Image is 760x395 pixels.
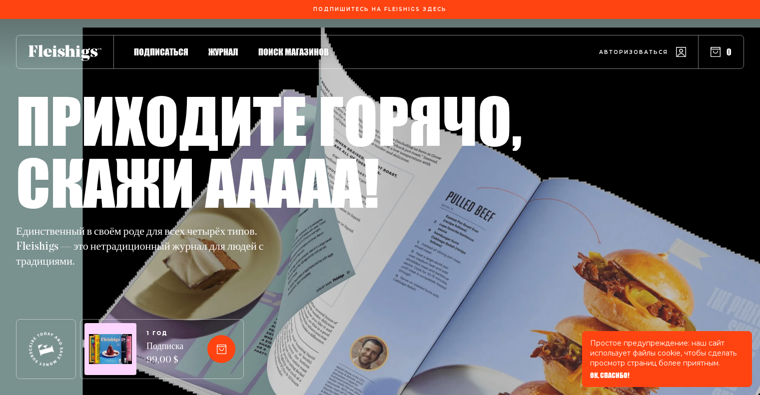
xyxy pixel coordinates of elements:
a: Поиск магазинов [258,45,329,58]
a: 1 ГОДПодписка 99,00 $ [146,331,183,368]
a: Авторизоваться [599,47,686,57]
font: ОК, СПАСИБО! [590,370,630,381]
font: Подписка [146,343,183,352]
a: Подпишитесь на Fleishigs здесь [311,6,449,11]
font: Приходите горячо, [16,73,522,166]
img: Изображение журнала [89,334,132,365]
font: Простое предупреждение: наш сайт использует файлы cookie, чтобы сделать просмотр страниц более пр... [590,339,737,368]
a: Подписаться [134,45,188,58]
font: 1 ГОД [146,330,168,337]
font: Авторизоваться [599,49,668,55]
font: 99,00 $ [146,356,178,365]
font: Единственный в своём роде для всех четырёх типов. Fleishigs — это нетрадиционный журнал для людей... [16,226,264,268]
font: Подпишитесь на Fleishigs здесь [313,6,447,12]
font: 0 [727,45,732,58]
font: Скажи ааааа! [16,135,379,228]
button: ОК, СПАСИБО! [590,372,630,379]
a: Журнал [208,45,238,58]
button: 0 [711,46,732,57]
